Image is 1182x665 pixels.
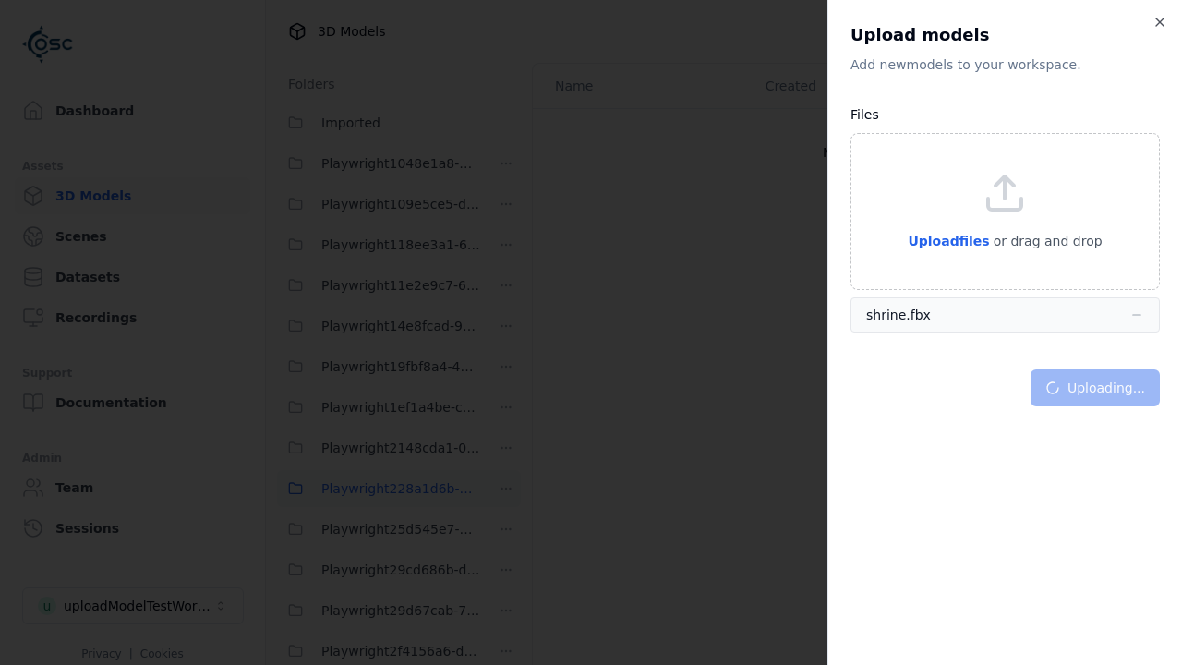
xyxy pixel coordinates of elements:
p: or drag and drop [990,230,1103,252]
label: Files [850,107,879,122]
span: Upload files [908,234,989,248]
p: Add new model s to your workspace. [850,55,1160,74]
div: shrine.fbx [866,306,931,324]
h2: Upload models [850,22,1160,48]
